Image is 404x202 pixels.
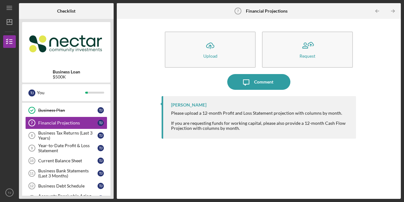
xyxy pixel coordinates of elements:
[246,9,288,14] b: Financial Projections
[98,170,104,176] div: T J
[38,108,98,113] div: Business Plan
[25,129,107,142] a: 8Business Tax Returns (Last 3 Years)TJ
[98,145,104,151] div: T J
[53,74,80,79] div: $500K
[31,134,33,137] tspan: 8
[98,120,104,126] div: T J
[300,54,315,58] div: Request
[171,111,350,116] div: Please upload a 12-month Profit and Loss Statement projection with columns by month.
[25,154,107,167] a: 10Current Balance SheetTJ
[98,158,104,164] div: T J
[98,195,104,202] div: T J
[98,132,104,139] div: T J
[25,180,107,192] a: 12Business Debt ScheduleTJ
[30,184,33,188] tspan: 12
[254,74,273,90] div: Comment
[38,143,98,153] div: Year-to-Date Profit & Loss Statement
[22,25,110,63] img: Product logo
[237,9,239,13] tspan: 7
[25,104,107,117] a: Business PlanTJ
[25,167,107,180] a: 11Business Bank Statements (Last 3 Months)TJ
[171,121,350,131] div: If you are requesting funds for working capital, please also provide a 12-month Cash Flow Project...
[31,121,33,125] tspan: 7
[53,69,80,74] b: Business Loan
[57,9,75,14] b: Checklist
[262,32,353,68] button: Request
[25,117,107,129] a: 7Financial ProjectionsTJ
[165,32,256,68] button: Upload
[38,168,98,178] div: Business Bank Statements (Last 3 Months)
[98,183,104,189] div: T J
[8,191,11,194] text: TJ
[38,158,98,163] div: Current Balance Sheet
[31,146,33,150] tspan: 9
[227,74,290,90] button: Comment
[38,120,98,125] div: Financial Projections
[38,183,98,188] div: Business Debt Schedule
[203,54,217,58] div: Upload
[28,89,35,96] div: T J
[171,102,206,107] div: [PERSON_NAME]
[38,130,98,141] div: Business Tax Returns (Last 3 Years)
[98,107,104,113] div: T J
[3,186,16,199] button: TJ
[37,87,85,98] div: You
[25,142,107,154] a: 9Year-to-Date Profit & Loss StatementTJ
[30,159,33,163] tspan: 10
[30,171,33,175] tspan: 11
